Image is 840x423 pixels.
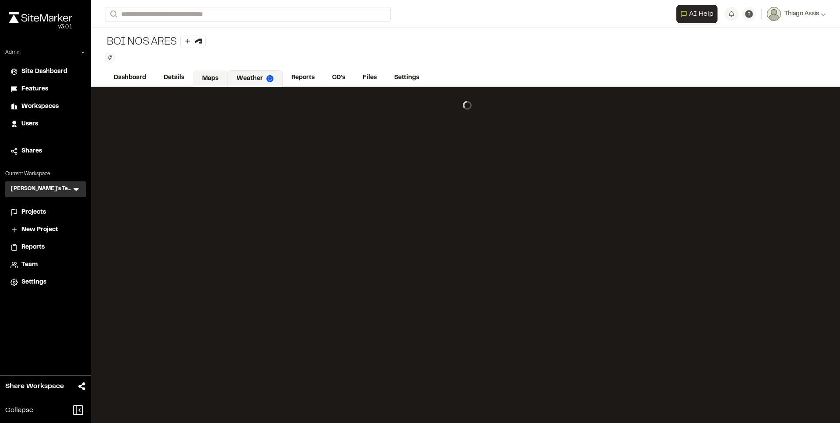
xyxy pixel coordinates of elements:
[385,69,428,86] a: Settings
[767,7,826,21] button: Thiago Assis
[21,146,42,156] span: Shares
[21,102,59,111] span: Workspaces
[21,260,38,270] span: Team
[21,67,67,76] span: Site Dashboard
[10,102,80,111] a: Workspaces
[10,260,80,270] a: Team
[10,225,80,235] a: New Project
[354,69,385,86] a: Files
[676,5,717,23] button: Open AI Assistant
[10,146,80,156] a: Shares
[10,119,80,129] a: Users
[767,7,781,21] img: User
[21,225,58,235] span: New Project
[21,277,46,287] span: Settings
[10,208,80,217] a: Projects
[689,9,714,19] span: AI Help
[10,67,80,76] a: Site Dashboard
[323,69,354,86] a: CD's
[227,70,283,87] a: Weather
[105,35,206,49] div: BOI NOS ARES
[283,69,323,86] a: Reports
[21,84,48,94] span: Features
[9,12,72,23] img: rebrand.png
[784,9,819,19] span: Thiago Assis
[5,405,33,416] span: Collapse
[5,49,21,56] p: Admin
[21,243,45,252] span: Reports
[676,5,721,23] div: Open AI Assistant
[5,170,86,178] p: Current Workspace
[266,75,273,82] img: precipai.png
[105,69,155,86] a: Dashboard
[105,53,115,62] button: Edit Tags
[5,381,64,392] span: Share Workspace
[155,69,193,86] a: Details
[9,23,72,31] div: Oh geez...please don't...
[193,70,227,87] a: Maps
[10,243,80,252] a: Reports
[21,119,38,129] span: Users
[10,84,80,94] a: Features
[10,185,72,194] h3: [PERSON_NAME]'s Testing
[10,277,80,287] a: Settings
[105,7,121,21] button: Search
[21,208,46,217] span: Projects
